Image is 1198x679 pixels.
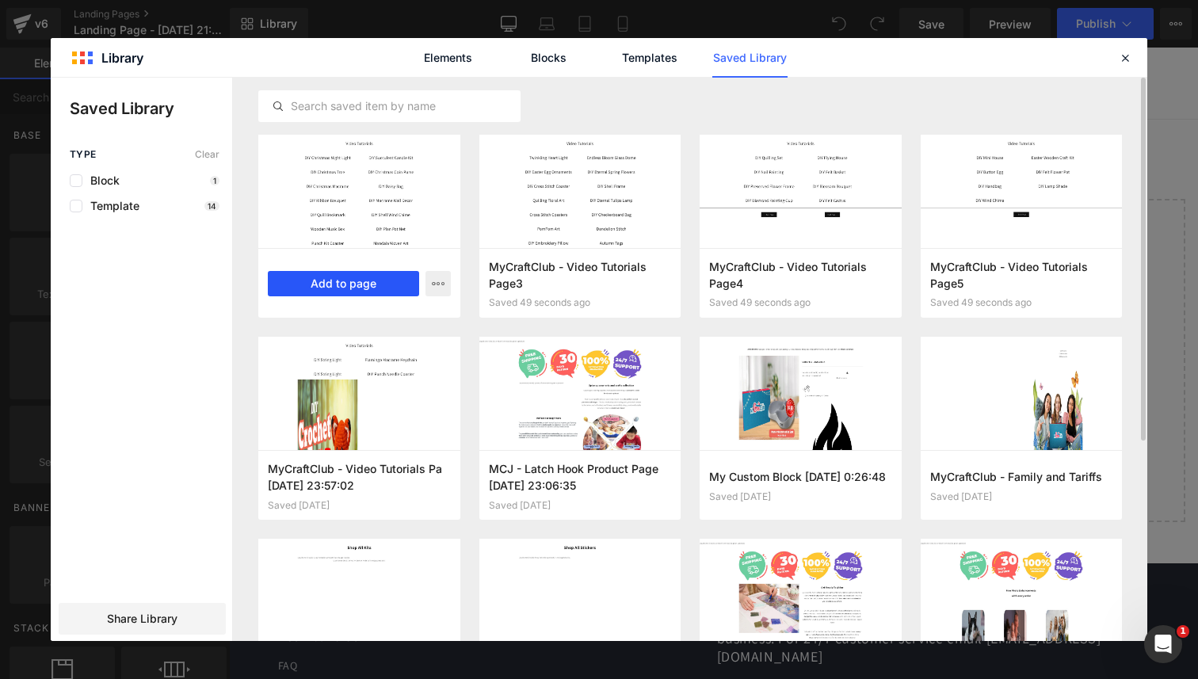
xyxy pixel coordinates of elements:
h3: MyCraftClub - Video Tutorials Page3 [489,258,672,291]
span: Custom Diamond Painting [208,29,343,43]
h3: My Custom Block [DATE] 0:26:48 [709,468,892,485]
p: Start building your page [38,189,931,208]
div: Saved 49 seconds ago [489,297,672,308]
a: Home [150,19,199,52]
a: Contact Us [353,19,428,52]
h2: We ship WORLDWIDE with FREE Premium & Tracked shipping services. Your order supports a family own... [488,544,921,619]
a: Blocks [511,38,586,78]
h3: MyCraftClub - Video Tutorials Page5 [930,258,1113,291]
span: Share Library [107,611,177,627]
h2: MyCraftJoy© - World's #1 Club For Passionate Crafters [49,544,482,563]
h3: MCJ - Latch Hook Product Page [DATE] 23:06:35 [489,460,672,493]
a: Saved Library [712,38,788,78]
a: MyCraftJoy [43,16,134,55]
div: Saved [DATE] [709,491,892,502]
span: Contact Us [362,29,418,43]
p: 1 [210,176,219,185]
a: Track Your Order [49,580,135,604]
button: Add to page [268,271,419,296]
div: Saved [DATE] [930,491,1113,502]
summary: Search [819,18,854,53]
span: Manage Your Subscription [437,29,570,43]
span: Type [70,149,97,160]
a: Explore Template [414,382,556,414]
h3: MyCraftClub - Video Tutorials Page4 [709,258,892,291]
span: Home [159,29,189,43]
div: Saved 49 seconds ago [709,297,892,308]
span: 1 [1177,625,1189,638]
span: Template [82,200,139,212]
div: Saved 49 seconds ago [930,297,1113,308]
p: or Drag & Drop elements from left sidebar [38,426,931,437]
iframe: Intercom live chat [1144,625,1182,663]
div: Saved [DATE] [489,500,672,511]
span: Clear [195,149,219,160]
div: Saved [DATE] [268,500,451,511]
a: Templates [612,38,687,78]
p: Saved Library [70,97,232,120]
span: Block [82,174,120,187]
a: FAQ [49,605,69,632]
a: Elements [410,38,486,78]
h3: MyCraftClub - Video Tutorials Pa [DATE] 23:57:02 [268,460,451,493]
a: Custom Diamond Painting [199,19,353,52]
input: Search saved item by name [259,97,520,116]
img: MyCraftJoy [49,22,128,50]
h3: MyCraftClub - Family and Tariffs [930,468,1113,485]
p: 14 [204,201,219,211]
a: Manage Your Subscription [428,19,580,52]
